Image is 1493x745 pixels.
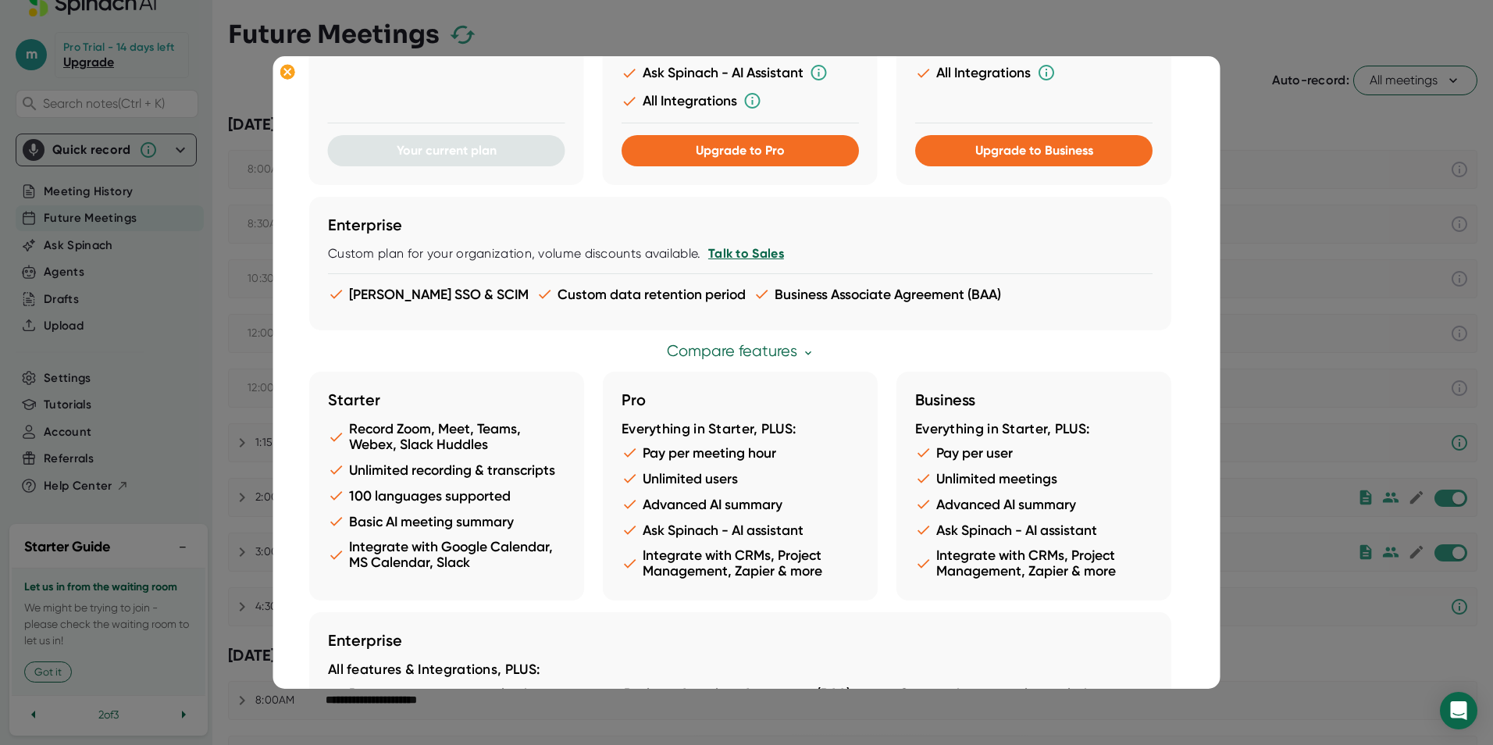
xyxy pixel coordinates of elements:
[622,63,859,82] li: Ask Spinach - AI Assistant
[328,685,603,701] li: Pay per user or per meeting hour
[754,286,1001,302] li: Business Associate Agreement (BAA)
[622,135,859,166] button: Upgrade to Pro
[915,63,1153,82] li: All Integrations
[1440,692,1477,729] div: Open Intercom Messenger
[915,421,1153,438] div: Everything in Starter, PLUS:
[328,246,1153,262] div: Custom plan for your organization, volume discounts available.
[915,522,1153,538] li: Ask Spinach - AI assistant
[328,390,565,409] h3: Starter
[622,444,859,461] li: Pay per meeting hour
[915,390,1153,409] h3: Business
[622,421,859,438] div: Everything in Starter, PLUS:
[328,421,565,452] li: Record Zoom, Meet, Teams, Webex, Slack Huddles
[622,91,859,110] li: All Integrations
[328,631,1153,650] h3: Enterprise
[328,286,529,302] li: [PERSON_NAME] SSO & SCIM
[975,143,1092,158] span: Upgrade to Business
[915,135,1153,166] button: Upgrade to Business
[696,143,785,158] span: Upgrade to Pro
[622,470,859,487] li: Unlimited users
[328,462,565,478] li: Unlimited recording & transcripts
[707,246,783,261] a: Talk to Sales
[622,522,859,538] li: Ask Spinach - AI assistant
[622,547,859,579] li: Integrate with CRMs, Project Management, Zapier & more
[536,286,746,302] li: Custom data retention period
[328,539,565,570] li: Integrate with Google Calendar, MS Calendar, Slack
[622,496,859,512] li: Advanced AI summary
[666,342,814,360] a: Compare features
[603,685,878,701] li: Business Associate Agreement (BAA)
[915,547,1153,579] li: Integrate with CRMs, Project Management, Zapier & more
[878,685,1153,701] li: Custom data retention period
[397,143,497,158] span: Your current plan
[915,496,1153,512] li: Advanced AI summary
[328,661,1153,679] div: All features & Integrations, PLUS:
[328,487,565,504] li: 100 languages supported
[915,470,1153,487] li: Unlimited meetings
[328,135,565,166] button: Your current plan
[622,390,859,409] h3: Pro
[328,216,1153,234] h3: Enterprise
[915,444,1153,461] li: Pay per user
[328,513,565,529] li: Basic AI meeting summary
